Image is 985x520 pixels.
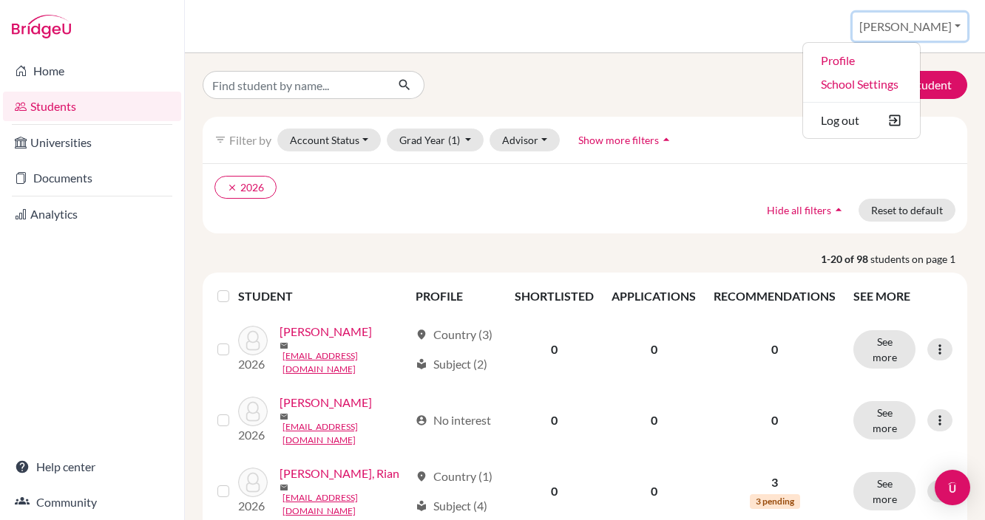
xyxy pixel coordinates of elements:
span: (1) [448,134,460,146]
div: Open Intercom Messenger [935,470,970,505]
td: 0 [506,385,603,456]
a: [PERSON_NAME] [280,323,372,341]
a: Help center [3,452,181,482]
button: Advisor [490,129,560,151]
div: Subject (2) [416,355,487,373]
th: APPLICATIONS [603,278,705,314]
img: Bridge-U [12,15,71,38]
p: 2026 [238,355,268,373]
div: No interest [416,411,491,429]
img: Abou Chackra, Rian [238,468,268,497]
img: Abdelhafez, Eyad [238,326,268,355]
p: 2026 [238,497,268,515]
td: 0 [506,314,603,385]
strong: 1-20 of 98 [821,251,870,267]
a: Universities [3,128,181,157]
a: Students [3,92,181,121]
a: Documents [3,163,181,193]
p: 2026 [238,426,268,444]
span: 3 pending [750,494,800,509]
div: Subject (4) [416,497,487,515]
td: 0 [603,314,705,385]
a: [PERSON_NAME] [280,394,372,411]
a: School Settings [803,72,920,96]
th: RECOMMENDATIONS [705,278,844,314]
span: mail [280,341,288,350]
input: Find student by name... [203,71,386,99]
ul: [PERSON_NAME] [802,42,921,139]
i: clear [227,182,237,193]
th: STUDENT [238,278,407,314]
span: mail [280,412,288,421]
span: Hide all filters [767,204,831,216]
span: local_library [416,500,427,512]
span: students on page 1 [870,251,967,267]
span: Filter by [229,133,271,147]
img: Abou Ahmad, Rayan [238,397,268,426]
i: arrow_drop_up [659,132,674,147]
button: Show more filtersarrow_drop_up [566,129,686,151]
span: mail [280,483,288,492]
button: Hide all filtersarrow_drop_up [754,199,859,222]
button: Log out [803,109,920,132]
button: See more [853,401,915,439]
a: [EMAIL_ADDRESS][DOMAIN_NAME] [282,491,409,518]
button: See more [853,472,915,510]
a: [EMAIL_ADDRESS][DOMAIN_NAME] [282,349,409,376]
a: Community [3,487,181,517]
a: Analytics [3,199,181,229]
p: 0 [714,341,836,358]
button: See more [853,330,915,369]
span: Show more filters [578,134,659,146]
span: location_on [416,329,427,341]
a: Profile [803,49,920,72]
i: arrow_drop_up [831,202,846,217]
button: clear2026 [214,176,277,199]
th: PROFILE [407,278,506,314]
button: Account Status [277,129,381,151]
a: [PERSON_NAME], Rian [280,465,399,482]
span: location_on [416,471,427,482]
span: local_library [416,358,427,370]
a: [EMAIL_ADDRESS][DOMAIN_NAME] [282,420,409,447]
i: filter_list [214,134,226,146]
th: SHORTLISTED [506,278,603,314]
td: 0 [603,385,705,456]
button: [PERSON_NAME] [853,13,967,41]
div: Country (1) [416,468,492,485]
p: 0 [714,411,836,429]
button: Grad Year(1) [387,129,484,151]
a: Home [3,56,181,86]
p: 3 [714,473,836,491]
div: Country (3) [416,326,492,343]
span: account_circle [416,414,427,426]
button: Reset to default [859,199,955,222]
th: SEE MORE [844,278,961,314]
